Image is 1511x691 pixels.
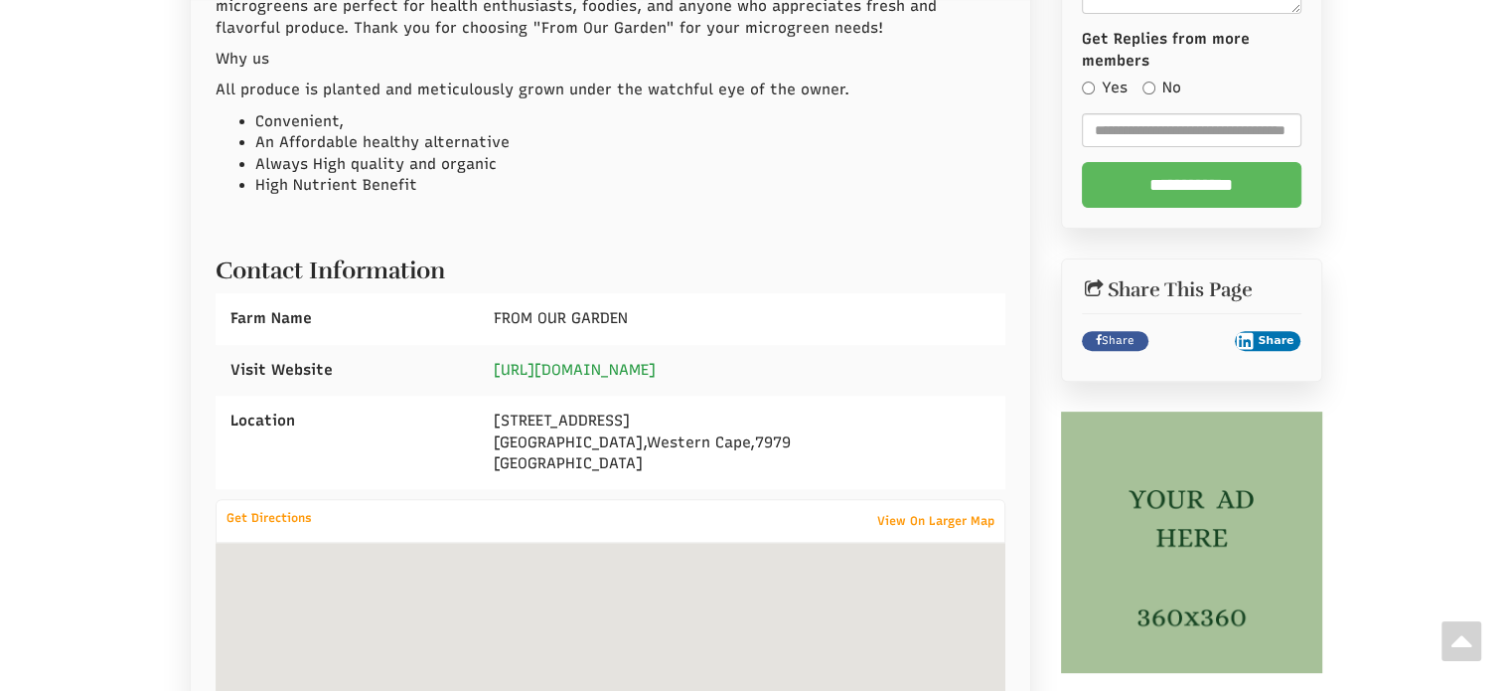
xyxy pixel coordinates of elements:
[255,111,1006,132] li: Convenient,
[216,248,1006,283] h2: Contact Information
[1142,82,1155,94] input: No
[494,433,643,451] span: [GEOGRAPHIC_DATA]
[867,507,1004,535] a: View On Larger Map
[1082,78,1128,98] label: Yes
[216,396,479,446] div: Location
[216,80,1006,100] p: All produce is planted and meticulously grown under the watchful eye of the owner.
[216,293,479,344] div: Farm Name
[755,433,791,451] span: 7979
[1082,279,1301,301] h2: Share This Page
[216,345,479,396] div: Visit Website
[255,132,1006,153] li: An Affordable healthy alternative
[255,175,1006,196] li: High Nutrient Benefit
[494,361,656,379] a: [URL][DOMAIN_NAME]
[255,154,1006,175] li: Always High quality and organic
[494,309,628,327] span: FROM OUR GARDEN
[479,396,1005,489] div: , , [GEOGRAPHIC_DATA]
[1061,412,1322,673] img: Copy of side banner (1)
[216,49,1006,70] p: Why us
[494,412,630,430] span: [STREET_ADDRESS]
[217,506,322,530] a: Get Directions
[647,433,750,451] span: Western Cape
[1082,29,1301,72] label: Get Replies from more members
[1142,78,1181,98] label: No
[1082,82,1095,94] input: Yes
[1082,331,1148,351] a: Share
[1158,331,1225,351] iframe: X Post Button
[1235,331,1301,351] button: Share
